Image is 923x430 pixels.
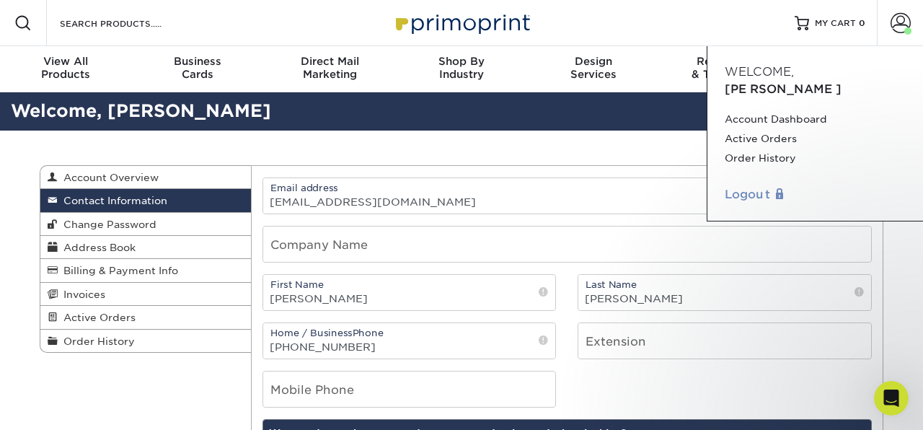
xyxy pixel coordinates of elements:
a: Billing & Payment Info [40,259,251,282]
a: Contact Information [40,189,251,212]
span: Address Book [58,242,136,253]
div: Services [527,55,659,81]
a: Order History [40,330,251,352]
iframe: Intercom live chat [874,381,909,416]
span: Invoices [58,289,105,300]
img: Primoprint [389,7,534,38]
a: Order History [725,149,906,168]
a: Shop ByIndustry [396,46,528,92]
span: Business [132,55,264,68]
span: Order History [58,335,135,347]
a: BusinessCards [132,46,264,92]
a: Direct MailMarketing [264,46,396,92]
div: Marketing [264,55,396,81]
div: Cards [132,55,264,81]
span: 0 [859,18,865,28]
a: Resources& Templates [659,46,791,92]
span: Welcome, [725,65,794,79]
div: & Templates [659,55,791,81]
span: Resources [659,55,791,68]
a: Address Book [40,236,251,259]
span: Active Orders [58,312,136,323]
span: Shop By [396,55,528,68]
span: Design [527,55,659,68]
a: Account Dashboard [725,110,906,129]
span: Direct Mail [264,55,396,68]
a: Active Orders [40,306,251,329]
a: Logout [725,186,906,203]
span: Account Overview [58,172,159,183]
input: SEARCH PRODUCTS..... [58,14,199,32]
a: Invoices [40,283,251,306]
div: Industry [396,55,528,81]
span: MY CART [815,17,856,30]
a: DesignServices [527,46,659,92]
span: Change Password [58,219,156,230]
span: [PERSON_NAME] [725,82,842,96]
span: Billing & Payment Info [58,265,178,276]
a: Change Password [40,213,251,236]
a: Active Orders [725,129,906,149]
a: Account Overview [40,166,251,189]
span: Contact Information [58,195,167,206]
